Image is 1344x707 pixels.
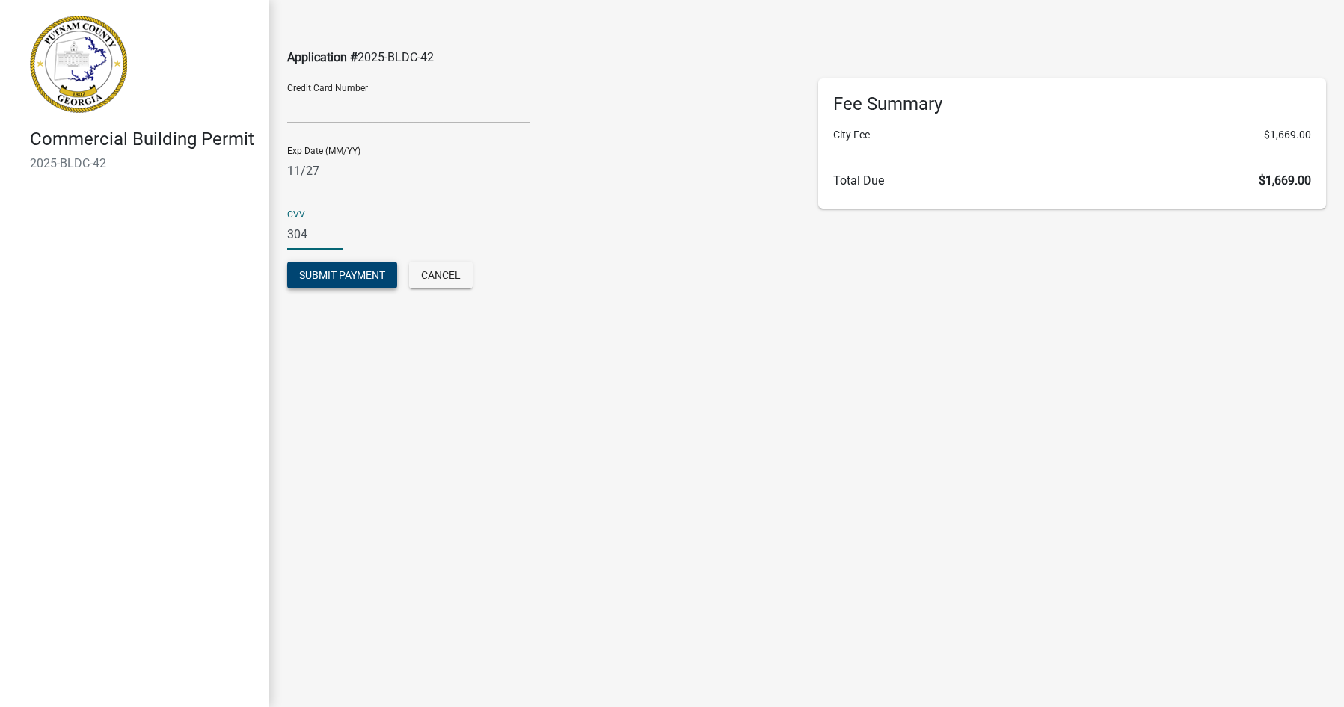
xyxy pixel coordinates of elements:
h4: Commercial Building Permit [30,129,257,150]
h6: 2025-BLDC-42 [30,156,257,170]
span: Submit Payment [299,269,385,281]
span: Cancel [421,269,461,281]
h6: Total Due [833,173,1312,188]
button: Submit Payment [287,262,397,288]
span: $1,669.00 [1259,173,1311,188]
li: City Fee [833,127,1312,143]
span: 2025-BLDC-42 [358,50,434,64]
label: Credit Card Number [287,84,368,93]
h6: Fee Summary [833,93,1312,115]
button: Cancel [409,262,473,288]
span: Application # [287,50,358,64]
span: $1,669.00 [1264,127,1311,143]
img: Putnam County, Georgia [30,16,127,113]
